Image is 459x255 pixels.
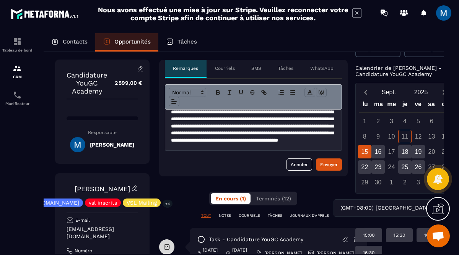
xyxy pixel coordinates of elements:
[107,76,142,90] p: 2 599,00 €
[13,64,22,73] img: formation
[359,87,373,97] button: Previous month
[211,193,251,204] button: En cours (1)
[44,33,95,52] a: Contacts
[158,33,205,52] a: Tâches
[373,86,405,99] button: Open months overlay
[359,115,451,189] div: Calendar days
[427,224,450,247] div: Ouvrir le chat
[67,71,107,95] p: Candidature YouGC Academy
[67,226,138,240] p: [EMAIL_ADDRESS][DOMAIN_NAME]
[339,204,431,212] span: (GMT+08:00) [GEOGRAPHIC_DATA]
[438,99,451,112] div: di
[363,232,374,238] p: 15:00
[173,65,198,71] p: Remarques
[398,130,412,143] div: 11
[371,145,385,158] div: 16
[438,115,452,128] div: 7
[163,200,173,208] p: +4
[359,99,451,189] div: Calendar wrapper
[385,145,398,158] div: 17
[67,130,138,135] p: Responsable
[385,176,398,189] div: 1
[424,232,436,238] p: 16:00
[385,99,399,112] div: me
[310,65,334,71] p: WhatsApp
[425,99,438,112] div: sa
[412,115,425,128] div: 5
[286,158,312,171] button: Annuler
[268,213,282,218] p: TÂCHES
[398,99,412,112] div: je
[2,58,33,85] a: formationformationCRM
[239,213,260,218] p: COURRIELS
[405,86,437,99] button: Open years overlay
[412,99,425,112] div: ve
[177,38,197,45] p: Tâches
[425,130,438,143] div: 13
[372,99,385,112] div: ma
[398,176,412,189] div: 2
[358,176,371,189] div: 29
[358,130,371,143] div: 8
[425,115,438,128] div: 6
[398,145,412,158] div: 18
[358,145,371,158] div: 15
[334,199,449,217] div: Search for option
[2,48,33,52] p: Tableau de bord
[290,213,329,218] p: JOURNAUX D'APPELS
[412,145,425,158] div: 19
[2,31,33,58] a: formationformationTableau de bord
[412,160,425,174] div: 26
[355,65,450,77] p: Calendrier de [PERSON_NAME] - Candidature YouGC Academy
[316,158,342,171] button: Envoyer
[95,33,158,52] a: Opportunités
[13,90,22,100] img: scheduler
[398,115,412,128] div: 4
[75,217,90,223] p: E-mail
[425,160,438,174] div: 27
[215,195,246,202] span: En cours (1)
[385,130,398,143] div: 10
[209,236,303,243] p: task - Candidature YouGC Academy
[412,130,425,143] div: 12
[75,185,130,193] a: [PERSON_NAME]
[320,161,338,168] div: Envoyer
[278,65,293,71] p: Tâches
[394,232,405,238] p: 15:30
[219,213,231,218] p: NOTES
[371,130,385,143] div: 9
[398,160,412,174] div: 25
[437,87,451,97] button: Next month
[358,160,371,174] div: 22
[425,176,438,189] div: 4
[256,195,291,202] span: Terminés (12)
[371,176,385,189] div: 30
[371,115,385,128] div: 2
[215,65,235,71] p: Courriels
[251,65,261,71] p: SMS
[90,142,134,148] h5: [PERSON_NAME]
[412,176,425,189] div: 3
[438,130,452,143] div: 14
[36,200,79,205] p: [DOMAIN_NAME]
[13,37,22,46] img: formation
[63,38,88,45] p: Contacts
[2,85,33,111] a: schedulerschedulerPlanificateur
[358,115,371,128] div: 1
[2,102,33,106] p: Planificateur
[358,99,372,112] div: lu
[201,213,211,218] p: TOUT
[385,115,398,128] div: 3
[438,145,452,158] div: 21
[98,6,348,22] h2: Nous avons effectué une mise à jour sur Stripe. Veuillez reconnecter votre compte Stripe afin de ...
[127,200,157,205] p: VSL Mailing
[371,160,385,174] div: 23
[385,160,398,174] div: 24
[75,248,92,254] p: Numéro
[2,75,33,79] p: CRM
[89,200,117,205] p: vsl inscrits
[251,193,296,204] button: Terminés (12)
[114,38,151,45] p: Opportunités
[11,7,80,21] img: logo
[425,145,438,158] div: 20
